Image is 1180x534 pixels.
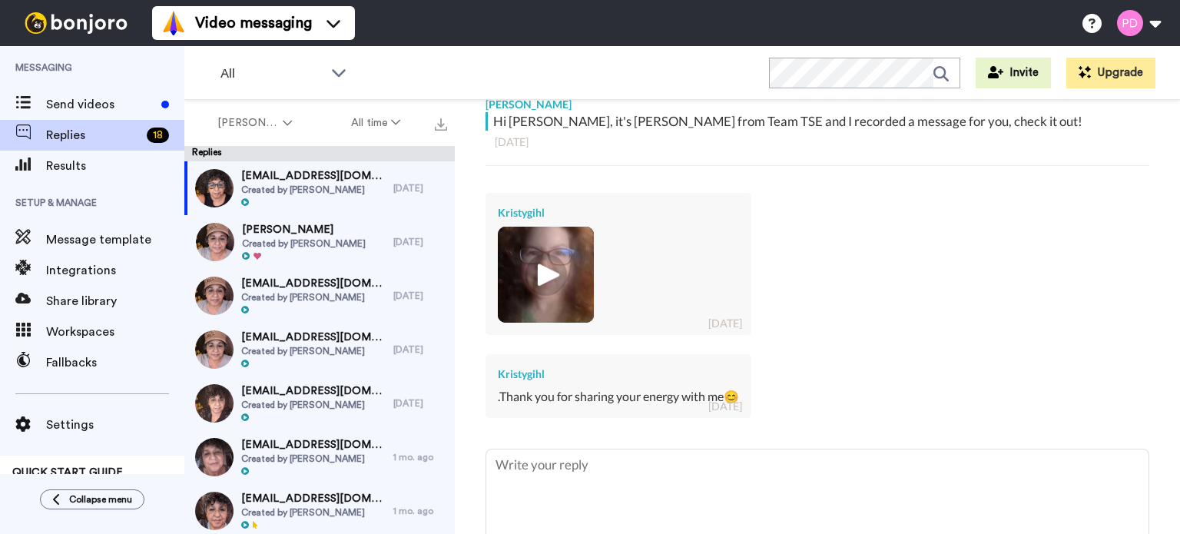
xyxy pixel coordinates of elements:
button: Invite [976,58,1051,88]
a: [EMAIL_ADDRESS][DOMAIN_NAME]Created by [PERSON_NAME][DATE] [184,161,455,215]
span: Created by [PERSON_NAME] [241,506,386,519]
span: [EMAIL_ADDRESS][DOMAIN_NAME] [241,383,386,399]
div: Kristygihl [498,205,739,221]
img: ic_play_thick.png [525,254,567,296]
div: [DATE] [708,399,742,414]
div: .Thank you for sharing your energy with me😊 [498,388,739,406]
img: ae05b857-c78f-4673-9bd8-51f781d7933c-thumb.jpg [498,227,594,323]
div: [DATE] [393,397,447,410]
span: [EMAIL_ADDRESS][DOMAIN_NAME] [241,330,386,345]
span: Created by [PERSON_NAME] [241,453,386,465]
div: [PERSON_NAME] [486,89,1149,112]
span: Share library [46,292,184,310]
button: Upgrade [1066,58,1155,88]
button: [PERSON_NAME] [187,109,322,137]
span: QUICK START GUIDE [12,467,123,478]
span: Created by [PERSON_NAME] [241,399,386,411]
a: [EMAIL_ADDRESS][DOMAIN_NAME]Created by [PERSON_NAME]1 mo. ago [184,430,455,484]
img: 0528fc39-b6ee-410c-aa91-56ca3860ba89-thumb.jpg [195,330,234,369]
div: Replies [184,146,455,161]
span: [EMAIL_ADDRESS][DOMAIN_NAME] [241,491,386,506]
span: Created by [PERSON_NAME] [241,291,386,303]
span: Replies [46,126,141,144]
span: [PERSON_NAME] [217,115,280,131]
div: Hi [PERSON_NAME], it's [PERSON_NAME] from Team TSE and I recorded a message for you, check it out! [493,112,1145,131]
a: [EMAIL_ADDRESS][DOMAIN_NAME]Created by [PERSON_NAME][DATE] [184,269,455,323]
button: Export all results that match these filters now. [430,111,452,134]
span: Collapse menu [69,493,132,506]
div: [DATE] [708,316,742,331]
span: Settings [46,416,184,434]
button: Collapse menu [40,489,144,509]
img: e0bf3a6b-fa9e-4119-9d90-30f32df7c5fb-thumb.jpg [195,492,234,530]
div: [DATE] [495,134,1140,150]
div: [DATE] [393,182,447,194]
span: [EMAIL_ADDRESS][DOMAIN_NAME] [241,276,386,291]
span: [EMAIL_ADDRESS][DOMAIN_NAME] [241,437,386,453]
div: Kristygihl [498,367,739,382]
a: [EMAIL_ADDRESS][DOMAIN_NAME]Created by [PERSON_NAME][DATE] [184,376,455,430]
img: b11b5afa-baa0-432f-bcf6-b829e1f90ab4-thumb.jpg [195,169,234,207]
img: export.svg [435,118,447,131]
div: [DATE] [393,236,447,248]
img: d4695acf-e5bb-40f6-a370-2a144e15ae2c-thumb.jpg [195,438,234,476]
span: All [220,65,323,83]
img: ef936154-c16c-4a6a-bac4-b581b83d3d5e-thumb.jpg [196,223,234,261]
span: Message template [46,231,184,249]
span: Workspaces [46,323,184,341]
span: Created by [PERSON_NAME] [242,237,366,250]
span: Integrations [46,261,184,280]
span: Created by [PERSON_NAME] [241,345,386,357]
div: [DATE] [393,290,447,302]
span: [EMAIL_ADDRESS][DOMAIN_NAME] [241,168,386,184]
div: 1 mo. ago [393,451,447,463]
div: 1 mo. ago [393,505,447,517]
span: Send videos [46,95,155,114]
span: Created by [PERSON_NAME] [241,184,386,196]
img: 81a420bc-d8fd-4190-af60-9608e615af58-thumb.jpg [195,277,234,315]
img: bj-logo-header-white.svg [18,12,134,34]
span: [PERSON_NAME] [242,222,366,237]
img: 6cafcf02-b60a-4505-a94a-ba3d3d93d020-thumb.jpg [195,384,234,423]
span: Video messaging [195,12,312,34]
div: 18 [147,128,169,143]
a: [PERSON_NAME]Created by [PERSON_NAME][DATE] [184,215,455,269]
button: All time [322,109,431,137]
span: Results [46,157,184,175]
span: Fallbacks [46,353,184,372]
a: [EMAIL_ADDRESS][DOMAIN_NAME]Created by [PERSON_NAME][DATE] [184,323,455,376]
img: vm-color.svg [161,11,186,35]
div: [DATE] [393,343,447,356]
